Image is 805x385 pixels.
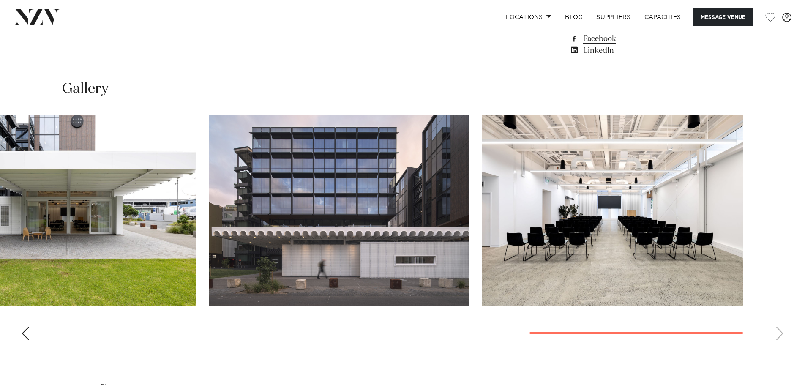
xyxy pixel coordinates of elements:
a: BLOG [558,8,589,26]
a: Capacities [638,8,688,26]
swiper-slide: 7 / 8 [209,115,469,306]
img: nzv-logo.png [14,9,60,25]
a: LinkedIn [569,45,707,57]
a: SUPPLIERS [589,8,637,26]
swiper-slide: 8 / 8 [482,115,743,306]
h2: Gallery [62,79,109,98]
button: Message Venue [693,8,753,26]
a: Locations [499,8,558,26]
a: Facebook [569,33,707,45]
